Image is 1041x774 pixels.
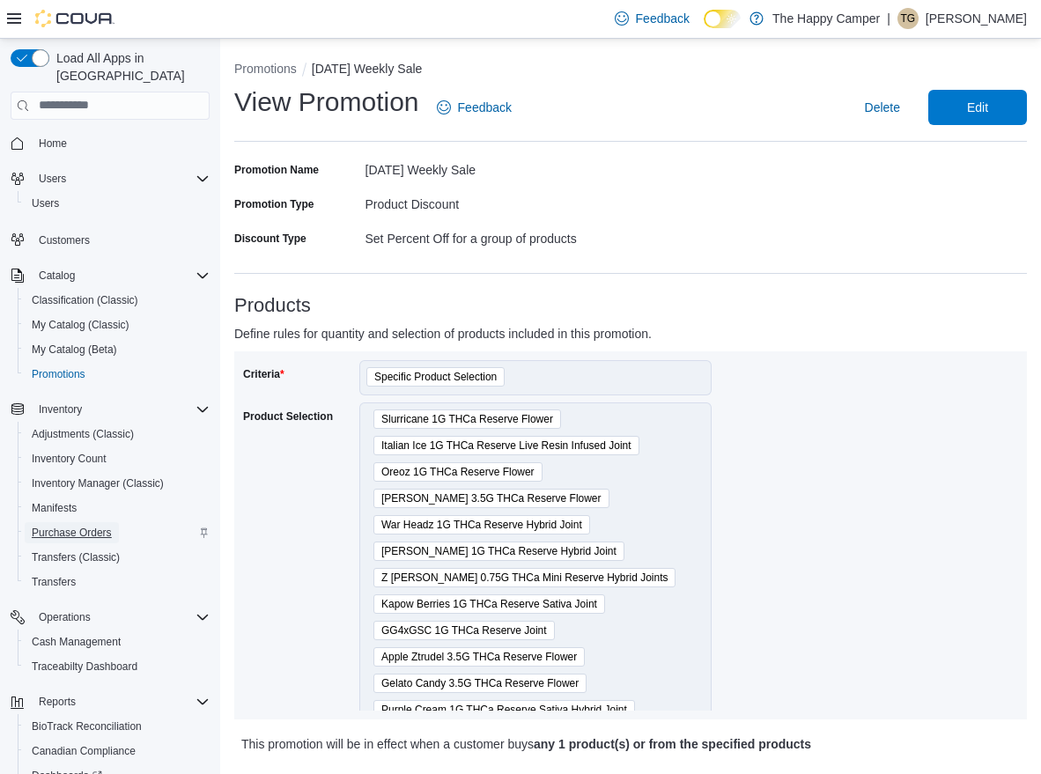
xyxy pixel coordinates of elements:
button: Users [32,168,73,189]
span: Adjustments (Classic) [25,424,210,445]
button: [DATE] Weekly Sale [312,62,423,76]
button: Users [18,191,217,216]
a: Feedback [608,1,697,36]
span: Users [32,168,210,189]
span: Inventory Manager (Classic) [32,476,164,490]
p: Define rules for quantity and selection of products included in this promotion. [234,323,829,344]
button: Reports [4,689,217,714]
span: Users [39,172,66,186]
span: Transfers [32,575,76,589]
input: Dark Mode [704,10,741,28]
span: My Catalog (Beta) [32,343,117,357]
span: Cash Management [32,635,121,649]
a: Transfers (Classic) [25,547,127,568]
span: Catalog [32,265,210,286]
button: Users [4,166,217,191]
a: Adjustments (Classic) [25,424,141,445]
a: Purchase Orders [25,522,119,543]
span: My Catalog (Beta) [25,339,210,360]
span: Apple Ztrudel 3.5G THCa Reserve Flower [373,647,585,667]
label: Discount Type [234,232,306,246]
span: Load All Apps in [GEOGRAPHIC_DATA] [49,49,210,85]
span: Feedback [636,10,690,27]
button: Inventory [32,399,89,420]
a: Cash Management [25,631,128,652]
div: [DATE] Weekly Sale [365,156,631,177]
span: War Headz 1G THCa Reserve Hybrid Joint [381,516,582,534]
span: [PERSON_NAME] 3.5G THCa Reserve Flower [381,490,602,507]
a: Manifests [25,498,84,519]
span: Dark Mode [704,28,705,29]
button: Home [4,130,217,156]
a: Transfers [25,571,83,593]
span: Purchase Orders [32,526,112,540]
button: Traceabilty Dashboard [18,654,217,679]
span: BioTrack Reconciliation [32,719,142,733]
span: Canadian Compliance [32,744,136,758]
button: Cash Management [18,630,217,654]
span: Home [39,136,67,151]
span: Promotions [25,364,210,385]
span: Reports [39,695,76,709]
span: Classification (Classic) [25,290,210,311]
span: Inventory Count [25,448,210,469]
span: Kapow Berries 1G THCa Reserve Sativa Joint [373,594,605,614]
a: Home [32,133,74,154]
label: Promotion Name [234,163,319,177]
span: GG4xGSC 1G THCa Reserve Joint [381,622,547,639]
span: Transfers (Classic) [32,550,120,564]
button: Inventory [4,397,217,422]
span: Purchase Orders [25,522,210,543]
button: Adjustments (Classic) [18,422,217,446]
span: Purple Cream 1G THCa Reserve Sativa Hybrid Joint [381,701,627,719]
a: Inventory Manager (Classic) [25,473,171,494]
button: Classification (Classic) [18,288,217,313]
a: My Catalog (Classic) [25,314,137,335]
div: Set Percent Off for a group of products [365,225,631,246]
button: Manifests [18,496,217,520]
a: Users [25,193,66,214]
a: Feedback [430,90,519,125]
button: My Catalog (Beta) [18,337,217,362]
button: Operations [32,607,98,628]
span: Inventory [32,399,210,420]
span: Traceabilty Dashboard [25,656,210,677]
a: Classification (Classic) [25,290,145,311]
span: Customers [32,228,210,250]
button: Delete [858,90,907,125]
span: BioTrack Reconciliation [25,716,210,737]
p: | [887,8,890,29]
button: Transfers (Classic) [18,545,217,570]
button: Operations [4,605,217,630]
span: Slurricane 1G THCa Reserve Flower [373,409,561,429]
span: Oreoz 1G THCa Reserve Flower [373,462,543,482]
span: Traceabilty Dashboard [32,660,137,674]
button: Canadian Compliance [18,739,217,763]
span: Delete [865,99,900,116]
a: Promotions [25,364,92,385]
label: Product Selection [243,409,333,424]
span: Classification (Classic) [32,293,138,307]
button: Catalog [4,263,217,288]
span: Italian Ice 1G THCa Reserve Live Resin Infused Joint [381,437,631,454]
span: Promotions [32,367,85,381]
button: My Catalog (Classic) [18,313,217,337]
nav: An example of EuiBreadcrumbs [234,60,1027,81]
span: Inventory [39,402,82,416]
span: My Catalog (Classic) [25,314,210,335]
p: [PERSON_NAME] [926,8,1027,29]
span: Manifests [32,501,77,515]
span: Specific Product Selection [374,368,497,386]
label: Promotion Type [234,197,314,211]
span: Apple Ztrudel 3.5G THCa Reserve Flower [381,648,577,666]
h1: View Promotion [234,85,419,120]
span: Gary Payton 1G THCa Reserve Hybrid Joint [373,542,624,561]
b: any 1 product(s) or from the specified products [534,737,811,751]
button: Promotions [18,362,217,387]
p: This promotion will be in effect when a customer buys [241,733,825,755]
span: Customers [39,233,90,247]
span: My Catalog (Classic) [32,318,129,332]
span: War Headz 1G THCa Reserve Hybrid Joint [373,515,590,534]
img: Cova [35,10,114,27]
button: Edit [928,90,1027,125]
